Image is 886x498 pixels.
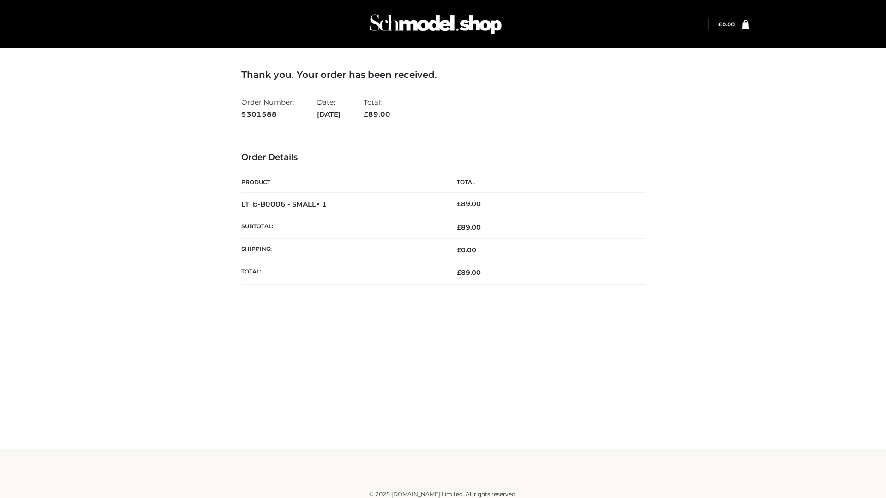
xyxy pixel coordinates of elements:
span: £ [457,200,461,208]
span: 89.00 [364,110,390,119]
strong: [DATE] [317,108,341,120]
th: Subtotal: [241,216,443,238]
strong: × 1 [316,200,327,208]
a: £0.00 [718,21,735,28]
span: £ [457,246,461,254]
strong: 5301588 [241,108,294,120]
span: 89.00 [457,268,481,277]
bdi: 0.00 [718,21,735,28]
img: Schmodel Admin 964 [366,6,505,42]
span: £ [457,268,461,277]
h3: Order Details [241,153,645,163]
bdi: 0.00 [457,246,476,254]
th: Product [241,172,443,193]
th: Shipping: [241,239,443,261]
span: £ [457,223,461,231]
li: Date: [317,94,341,122]
li: Total: [364,94,390,122]
span: £ [718,21,722,28]
th: Total: [241,261,443,284]
h3: Thank you. Your order has been received. [241,69,645,80]
span: £ [364,110,368,119]
bdi: 89.00 [457,200,481,208]
span: 89.00 [457,223,481,231]
th: Total [443,172,645,193]
li: Order Number: [241,94,294,122]
strong: LT_b-B0006 - SMALL [241,200,327,208]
